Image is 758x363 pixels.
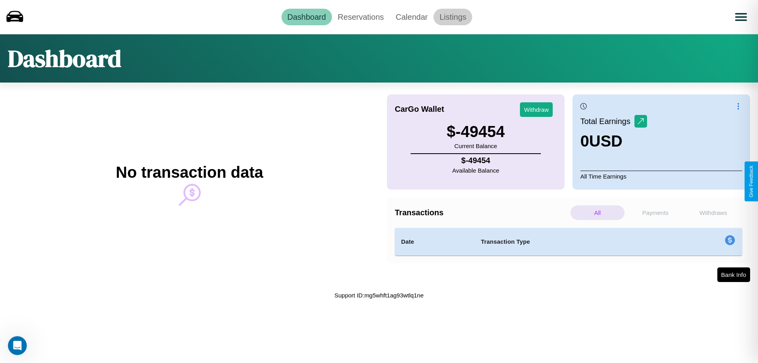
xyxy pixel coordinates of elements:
[401,237,468,246] h4: Date
[281,9,332,25] a: Dashboard
[334,290,424,301] p: Support ID: mg5whft1ag93wtlq1ne
[749,166,754,197] div: Give Feedback
[730,6,752,28] button: Open menu
[580,171,742,182] p: All Time Earnings
[332,9,390,25] a: Reservations
[395,208,568,217] h4: Transactions
[447,123,505,141] h3: $ -49454
[433,9,472,25] a: Listings
[580,114,634,128] p: Total Earnings
[116,164,263,181] h2: No transaction data
[8,42,121,75] h1: Dashboard
[570,205,625,220] p: All
[395,228,742,256] table: simple table
[717,267,750,282] button: Bank Info
[395,105,444,114] h4: CarGo Wallet
[520,102,553,117] button: Withdraw
[452,156,499,165] h4: $ -49454
[686,205,740,220] p: Withdraws
[390,9,433,25] a: Calendar
[481,237,660,246] h4: Transaction Type
[447,141,505,151] p: Current Balance
[629,205,683,220] p: Payments
[8,336,27,355] iframe: Intercom live chat
[580,132,647,150] h3: 0 USD
[452,165,499,176] p: Available Balance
